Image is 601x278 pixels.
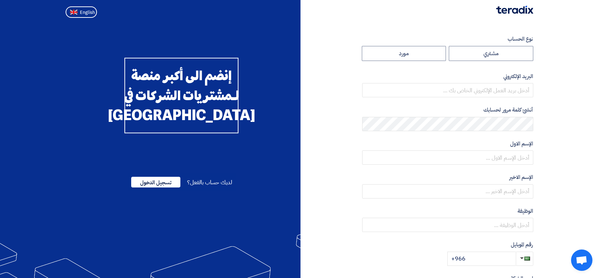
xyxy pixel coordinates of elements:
div: إنضم الى أكبر منصة لـمشتريات الشركات في [GEOGRAPHIC_DATA] [124,58,238,133]
label: أنشئ كلمة مرور لحسابك [362,106,533,114]
label: مشتري [449,46,533,61]
div: Open chat [571,249,592,271]
input: أدخل الإسم الاخير ... [362,184,533,199]
label: نوع الحساب [362,35,533,43]
img: en-US.png [70,10,78,15]
input: أدخل رقم الموبايل ... [447,252,516,266]
button: English [66,6,97,18]
a: تسجيل الدخول [131,178,180,187]
label: مورد [362,46,446,61]
input: أدخل الوظيفة ... [362,218,533,232]
label: رقم الموبايل [362,241,533,249]
label: الإسم الاخير [362,173,533,181]
label: الإسم الاول [362,140,533,148]
span: تسجيل الدخول [131,177,180,187]
label: البريد الإلكتروني [362,72,533,81]
span: English [80,10,95,15]
span: لديك حساب بالفعل؟ [187,178,232,187]
label: الوظيفة [362,207,533,215]
input: أدخل الإسم الاول ... [362,150,533,165]
input: أدخل بريد العمل الإلكتروني الخاص بك ... [362,83,533,97]
img: Teradix logo [496,6,533,14]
